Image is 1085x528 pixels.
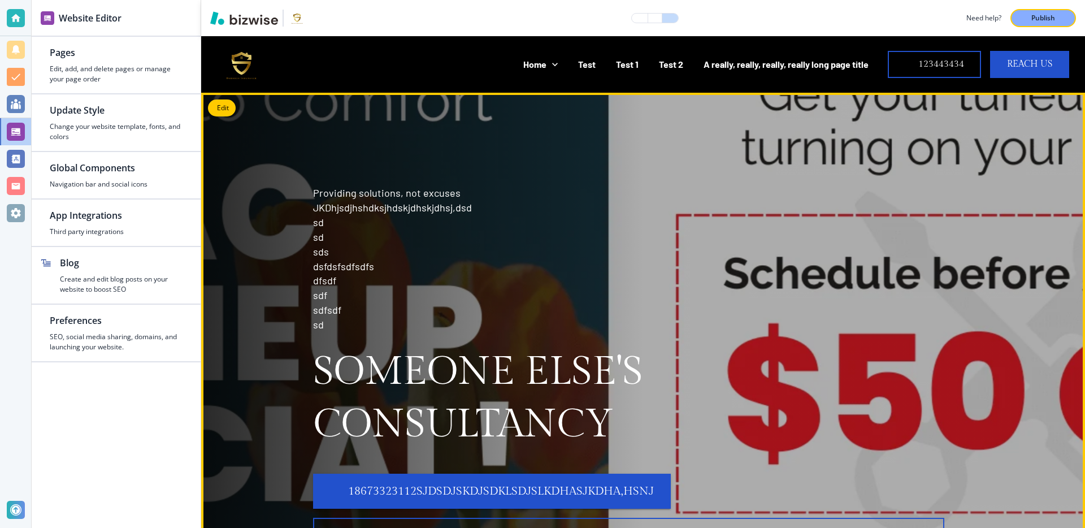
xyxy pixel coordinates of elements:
[313,186,944,332] p: Providing solutions, not excuses
[313,201,944,215] p: JKDhjsdjhshdksjhdskjdhskjdhsj,dsd
[50,179,183,189] h4: Navigation bar and social icons
[523,58,546,71] p: Home
[313,288,944,303] p: sdf
[50,64,183,84] h4: Edit, add, and delete pages or manage your page order
[32,37,201,93] button: PagesEdit, add, and delete pages or manage your page order
[1031,13,1055,23] p: Publish
[32,305,201,361] button: PreferencesSEO, social media sharing, domains, and launching your website.
[616,58,639,71] p: Test 1
[313,274,944,288] p: dfsdf
[313,474,671,509] a: 18673323112sjdsdjskdjsdklsdjslkdhasjkdha,hsnJ
[60,274,183,295] h4: Create and edit blog posts on your website to boost SEO
[1010,9,1076,27] button: Publish
[659,58,683,71] p: Test 2
[208,99,236,116] button: Edit
[966,13,1001,23] h3: Need help?
[32,200,201,246] button: App IntegrationsThird party integrations
[50,46,183,59] h2: Pages
[41,11,54,25] img: editor icon
[313,215,944,230] p: sd
[313,245,944,259] p: sds
[704,58,869,71] p: A really, really, really, really long page title
[50,332,183,352] h4: SEO, social media sharing, domains, and launching your website.
[32,152,201,198] button: Global ComponentsNavigation bar and social icons
[32,247,201,304] button: BlogCreate and edit blog posts on your website to boost SEO
[578,58,596,71] p: Test
[218,41,266,88] img: Chemar's Consultancy
[59,11,121,25] h2: Website Editor
[990,51,1069,78] a: Reach US
[50,314,183,327] h2: Preferences
[313,303,944,318] p: sdfsdf
[50,227,183,237] h4: Third party integrations
[313,346,944,451] p: Someone Else's Consultancy
[313,259,944,274] p: dsfdsfsdfsdfs
[32,94,201,151] button: Update StyleChange your website template, fonts, and colors
[210,11,278,25] img: Bizwise Logo
[50,103,183,117] h2: Update Style
[50,161,183,175] h2: Global Components
[313,318,944,332] p: sd
[50,209,183,222] h2: App Integrations
[888,51,981,78] a: 123443434
[313,230,944,245] p: sd
[50,122,183,142] h4: Change your website template, fonts, and colors
[288,9,306,27] img: Your Logo
[60,256,183,270] h2: Blog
